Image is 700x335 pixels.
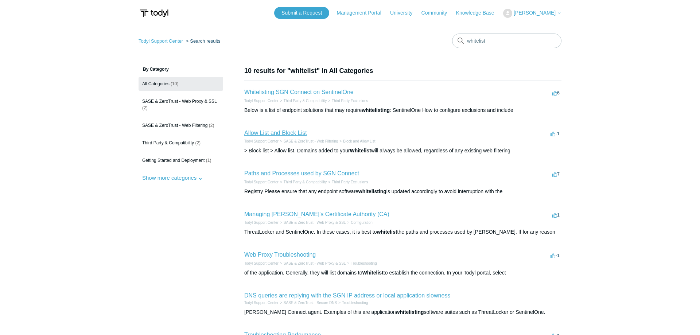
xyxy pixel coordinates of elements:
li: SASE & ZeroTrust - Web Filtering [279,139,338,144]
li: SASE & ZeroTrust - Web Proxy & SSL [279,220,346,225]
span: SASE & ZeroTrust - Web Filtering [142,123,207,128]
em: whitelisting [362,107,390,113]
a: Managing [PERSON_NAME]'s Certificate Authority (CA) [244,211,389,217]
a: SASE & ZeroTrust - Web Proxy & SSL [284,261,346,265]
a: Todyl Support Center [244,139,279,143]
a: All Categories (10) [139,77,223,91]
li: Third Party Exclusions [327,98,368,104]
em: whitelisting [396,309,424,315]
li: Todyl Support Center [244,98,279,104]
em: whitelist [377,229,397,235]
a: Allow List and Block List [244,130,307,136]
a: DNS queries are replying with the SGN IP address or local application slowness [244,292,450,299]
span: SASE & ZeroTrust - Web Proxy & SSL [142,99,217,104]
span: -1 [551,131,560,136]
em: Whitelist [350,148,371,153]
div: of the application. Generally, they will list domains to to establish the connection. In your Tod... [244,269,561,277]
li: Third Party & Compatibility [279,98,327,104]
li: Todyl Support Center [244,261,279,266]
li: SASE & ZeroTrust - Web Proxy & SSL [279,261,346,266]
em: Whitelist [362,270,383,276]
div: Below is a list of endpoint solutions that may require : SentinelOne How to configure exclusions ... [244,106,561,114]
h3: By Category [139,66,223,73]
a: Troubleshooting [351,261,377,265]
a: Todyl Support Center [244,221,279,225]
a: Todyl Support Center [139,38,183,44]
li: Todyl Support Center [244,220,279,225]
a: SASE & ZeroTrust - Web Filtering [284,139,338,143]
div: Registry Please ensure that any endpoint software is updated accordingly to avoid interruption wi... [244,188,561,195]
li: Todyl Support Center [139,38,184,44]
a: Configuration [351,221,372,225]
a: Third Party & Compatibility [284,180,327,184]
a: Knowledge Base [456,9,502,17]
li: Todyl Support Center [244,300,279,305]
span: 6 [552,90,560,96]
span: -1 [551,253,560,258]
li: Todyl Support Center [244,139,279,144]
a: Community [421,9,455,17]
span: (2) [142,105,148,110]
li: Todyl Support Center [244,179,279,185]
button: [PERSON_NAME] [503,9,561,18]
div: ThreatLocker and SentinelOne. In these cases, it is best to the paths and processes used by [PERS... [244,228,561,236]
span: Getting Started and Deployment [142,158,205,163]
li: Troubleshooting [346,261,377,266]
a: Whitelisting SGN Connect on SentinelOne [244,89,354,95]
span: All Categories [142,81,170,86]
span: (10) [171,81,178,86]
a: Todyl Support Center [244,261,279,265]
a: Troubleshooting [342,301,368,305]
a: Todyl Support Center [244,180,279,184]
a: SASE & ZeroTrust - Web Filtering (2) [139,118,223,132]
span: [PERSON_NAME] [514,10,556,16]
a: Todyl Support Center [244,301,279,305]
li: Third Party Exclusions [327,179,368,185]
a: Submit a Request [274,7,329,19]
a: SASE & ZeroTrust - Web Proxy & SSL [284,221,346,225]
a: Web Proxy Troubleshooting [244,252,316,258]
a: SASE & ZeroTrust - Web Proxy & SSL (2) [139,94,223,115]
a: SASE & ZeroTrust - Secure DNS [284,301,337,305]
li: Troubleshooting [337,300,368,305]
em: whitelisting [358,188,386,194]
a: Todyl Support Center [244,99,279,103]
li: SASE & ZeroTrust - Secure DNS [279,300,337,305]
a: Management Portal [337,9,389,17]
li: Block and Allow List [338,139,375,144]
a: Third Party & Compatibility (2) [139,136,223,150]
span: 1 [552,212,560,218]
img: Todyl Support Center Help Center home page [139,7,170,20]
a: Third Party & Compatibility [284,99,327,103]
a: Block and Allow List [343,139,375,143]
li: Search results [184,38,221,44]
span: Third Party & Compatibility [142,140,194,145]
span: (2) [195,140,201,145]
a: University [390,9,420,17]
button: Show more categories [139,171,206,184]
span: (2) [209,123,214,128]
input: Search [452,34,561,48]
a: Getting Started and Deployment (1) [139,153,223,167]
div: [PERSON_NAME] Connect agent. Examples of this are application software suites such as ThreatLocke... [244,308,561,316]
span: (1) [206,158,211,163]
h1: 10 results for "whitelist" in All Categories [244,66,561,76]
div: > Block list > Allow list. Domains added to your will always be allowed, regardless of any existi... [244,147,561,155]
a: Third Party Exclusions [332,180,368,184]
a: Paths and Processes used by SGN Connect [244,170,359,176]
a: Third Party Exclusions [332,99,368,103]
li: Configuration [346,220,372,225]
li: Third Party & Compatibility [279,179,327,185]
span: 7 [552,171,560,177]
